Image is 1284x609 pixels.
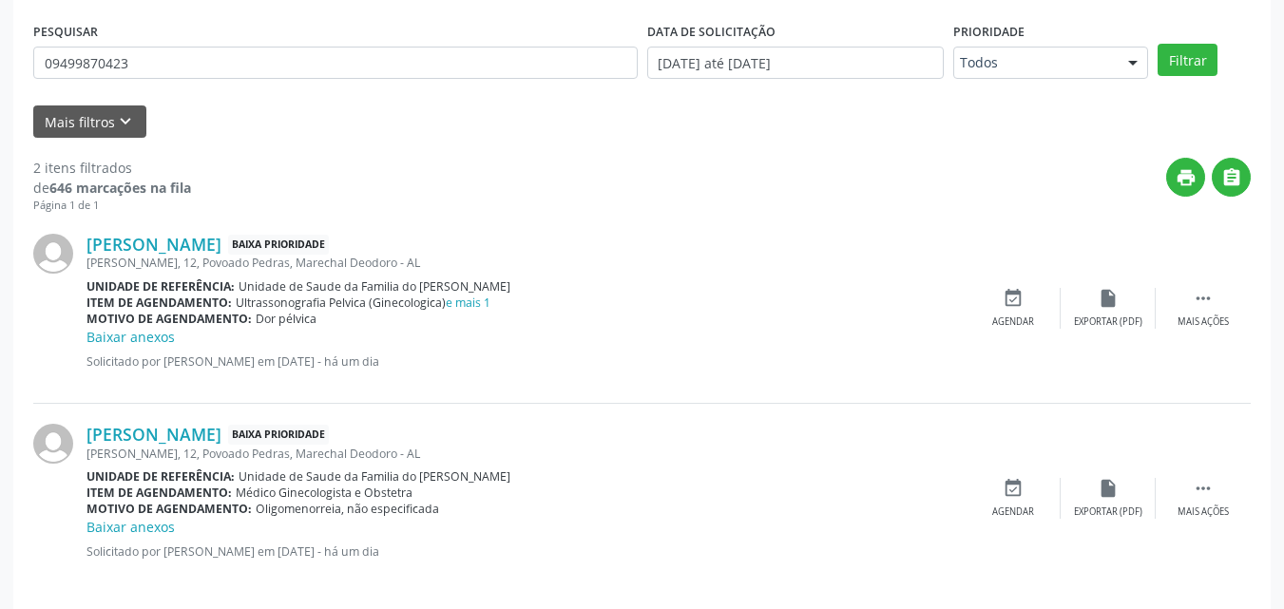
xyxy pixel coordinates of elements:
[33,17,98,47] label: PESQUISAR
[86,234,221,255] a: [PERSON_NAME]
[1074,505,1142,519] div: Exportar (PDF)
[953,17,1025,47] label: Prioridade
[992,315,1034,329] div: Agendar
[33,198,191,214] div: Página 1 de 1
[49,179,191,197] strong: 646 marcações na fila
[256,501,439,517] span: Oligomenorreia, não especificada
[1212,158,1251,197] button: 
[1193,288,1214,309] i: 
[86,424,221,445] a: [PERSON_NAME]
[86,446,966,462] div: [PERSON_NAME], 12, Povoado Pedras, Marechal Deodoro - AL
[1074,315,1142,329] div: Exportar (PDF)
[647,47,945,79] input: Selecione um intervalo
[86,311,252,327] b: Motivo de agendamento:
[446,295,490,311] a: e mais 1
[228,425,329,445] span: Baixa Prioridade
[86,485,232,501] b: Item de agendamento:
[1166,158,1205,197] button: print
[1158,44,1217,76] button: Filtrar
[115,111,136,132] i: keyboard_arrow_down
[1193,478,1214,499] i: 
[960,53,1109,72] span: Todos
[86,543,966,560] p: Solicitado por [PERSON_NAME] em [DATE] - há um dia
[1098,288,1119,309] i: insert_drive_file
[33,424,73,464] img: img
[33,234,73,274] img: img
[228,235,329,255] span: Baixa Prioridade
[33,178,191,198] div: de
[33,47,638,79] input: Nome, CNS
[647,17,776,47] label: DATA DE SOLICITAÇÃO
[992,505,1034,519] div: Agendar
[1178,315,1229,329] div: Mais ações
[1003,288,1024,309] i: event_available
[86,353,966,370] p: Solicitado por [PERSON_NAME] em [DATE] - há um dia
[86,468,235,485] b: Unidade de referência:
[1178,505,1229,519] div: Mais ações
[1098,478,1119,499] i: insert_drive_file
[1176,167,1197,188] i: print
[33,158,191,178] div: 2 itens filtrados
[86,501,252,517] b: Motivo de agendamento:
[236,295,490,311] span: Ultrassonografia Pelvica (Ginecologica)
[256,311,316,327] span: Dor pélvica
[239,278,510,295] span: Unidade de Saude da Familia do [PERSON_NAME]
[86,255,966,271] div: [PERSON_NAME], 12, Povoado Pedras, Marechal Deodoro - AL
[86,278,235,295] b: Unidade de referência:
[239,468,510,485] span: Unidade de Saude da Familia do [PERSON_NAME]
[33,105,146,139] button: Mais filtroskeyboard_arrow_down
[86,295,232,311] b: Item de agendamento:
[86,328,175,346] a: Baixar anexos
[236,485,412,501] span: Médico Ginecologista e Obstetra
[1003,478,1024,499] i: event_available
[1221,167,1242,188] i: 
[86,518,175,536] a: Baixar anexos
